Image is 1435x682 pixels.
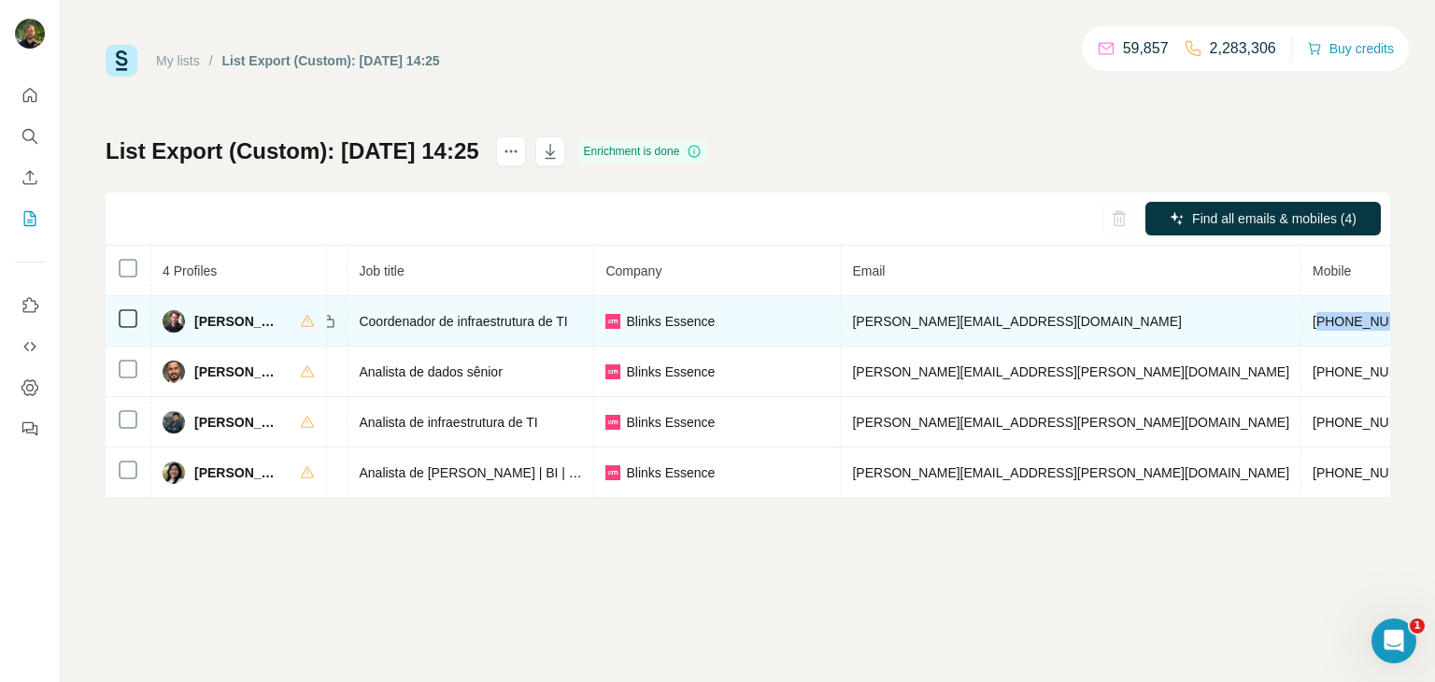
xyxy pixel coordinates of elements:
span: Blinks Essence [626,312,715,331]
span: Blinks Essence [626,463,715,482]
span: [PHONE_NUMBER] [1313,465,1430,480]
span: [PERSON_NAME] [194,362,281,381]
button: Feedback [15,412,45,446]
h1: List Export (Custom): [DATE] 14:25 [106,136,479,166]
span: Company [605,263,661,278]
span: Analista de [PERSON_NAME] | BI | Mídia Paga [359,465,634,480]
li: / [209,51,213,70]
span: [PHONE_NUMBER] [1313,364,1430,379]
span: 1 [1410,618,1425,633]
span: [PERSON_NAME][EMAIL_ADDRESS][PERSON_NAME][DOMAIN_NAME] [852,465,1289,480]
img: company-logo [605,314,620,329]
span: Job title [359,263,404,278]
span: [PERSON_NAME][EMAIL_ADDRESS][PERSON_NAME][DOMAIN_NAME] [852,364,1289,379]
img: Surfe Logo [106,45,137,77]
img: Avatar [163,361,185,383]
button: Use Surfe on LinkedIn [15,289,45,322]
button: Quick start [15,78,45,112]
span: Find all emails & mobiles (4) [1192,209,1357,228]
button: Use Surfe API [15,330,45,363]
span: Blinks Essence [626,362,715,381]
span: [PERSON_NAME] [194,463,281,482]
span: Analista de dados sênior [359,364,502,379]
img: Avatar [163,462,185,484]
span: 4 Profiles [163,263,217,278]
button: Search [15,120,45,153]
div: List Export (Custom): [DATE] 14:25 [222,51,440,70]
p: 2,283,306 [1210,37,1276,60]
img: Avatar [163,411,185,433]
span: Email [852,263,885,278]
button: Enrich CSV [15,161,45,194]
img: company-logo [605,465,620,480]
span: [PHONE_NUMBER] [1313,415,1430,430]
p: 59,857 [1123,37,1169,60]
img: company-logo [605,364,620,379]
span: [PHONE_NUMBER] [1313,314,1430,329]
span: [PERSON_NAME] [194,312,281,331]
iframe: Intercom live chat [1371,618,1416,663]
button: Find all emails & mobiles (4) [1145,202,1381,235]
div: Enrichment is done [578,140,708,163]
img: Avatar [163,310,185,333]
a: My lists [156,53,200,68]
span: Mobile [1313,263,1351,278]
img: company-logo [605,415,620,430]
span: Coordenador de infraestrutura de TI [359,314,567,329]
button: Dashboard [15,371,45,405]
button: My lists [15,202,45,235]
span: [PERSON_NAME] [194,413,281,432]
button: actions [496,136,526,166]
button: Buy credits [1307,36,1394,62]
span: [PERSON_NAME][EMAIL_ADDRESS][PERSON_NAME][DOMAIN_NAME] [852,415,1289,430]
span: Analista de infraestrutura de TI [359,415,537,430]
span: Blinks Essence [626,413,715,432]
span: [PERSON_NAME][EMAIL_ADDRESS][DOMAIN_NAME] [852,314,1181,329]
img: Avatar [15,19,45,49]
